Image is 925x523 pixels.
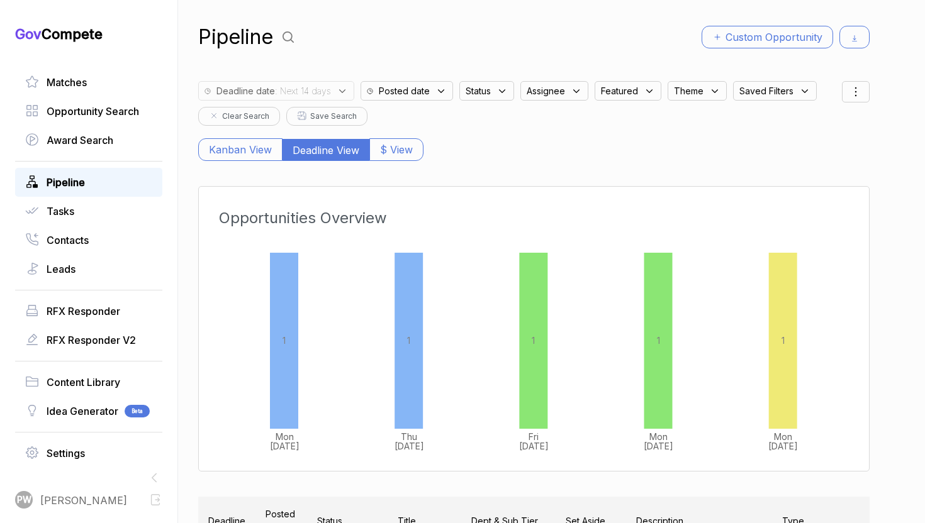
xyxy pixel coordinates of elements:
[25,75,152,90] a: Matches
[40,493,127,508] span: [PERSON_NAME]
[25,133,152,148] a: Award Search
[25,233,152,248] a: Contacts
[270,441,300,451] tspan: [DATE]
[198,22,273,52] h1: Pipeline
[395,441,424,451] tspan: [DATE]
[25,175,152,190] a: Pipeline
[369,138,423,161] button: $ View
[15,26,42,42] span: Gov
[401,431,417,442] tspan: Thu
[529,431,539,442] tspan: Fri
[47,133,113,148] span: Award Search
[216,84,275,97] span: Deadline date
[25,261,152,277] a: Leads
[25,204,152,219] a: Tasks
[47,233,89,248] span: Contacts
[198,138,283,161] button: Kanban View
[649,431,668,442] tspan: Mon
[47,375,120,390] span: Content Library
[25,104,152,119] a: Opportunity Search
[25,446,152,461] a: Settings
[283,139,369,161] button: Deadline View
[198,107,280,126] button: Clear Search
[379,84,430,97] span: Posted date
[47,104,139,119] span: Opportunity Search
[47,204,74,219] span: Tasks
[519,441,549,451] tspan: [DATE]
[17,493,31,507] span: PW
[47,304,120,319] span: RFX Responder
[782,335,785,346] tspan: 1
[125,405,150,417] span: Beta
[25,333,152,348] a: RFX Responder V2
[601,84,638,97] span: Featured
[466,84,491,97] span: Status
[702,26,833,48] button: Custom Opportunity
[657,335,660,346] tspan: 1
[222,111,269,122] span: Clear Search
[275,84,331,97] span: : Next 14 days
[739,84,793,97] span: Saved Filters
[407,335,410,346] tspan: 1
[47,446,85,461] span: Settings
[644,441,673,451] tspan: [DATE]
[219,207,843,229] h3: Opportunities Overview
[276,431,294,442] tspan: Mon
[768,441,798,451] tspan: [DATE]
[47,75,87,90] span: Matches
[25,375,152,390] a: Content Library
[532,335,535,346] tspan: 1
[25,304,152,319] a: RFX Responder
[47,261,76,277] span: Leads
[283,335,286,346] tspan: 1
[527,84,565,97] span: Assignee
[674,84,704,97] span: Theme
[25,404,152,419] a: Idea GeneratorBeta
[15,25,162,43] h1: Compete
[47,333,136,348] span: RFX Responder V2
[47,175,85,190] span: Pipeline
[47,404,118,419] span: Idea Generator
[774,431,792,442] tspan: Mon
[310,111,357,122] span: Save Search
[286,107,367,126] button: Save Search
